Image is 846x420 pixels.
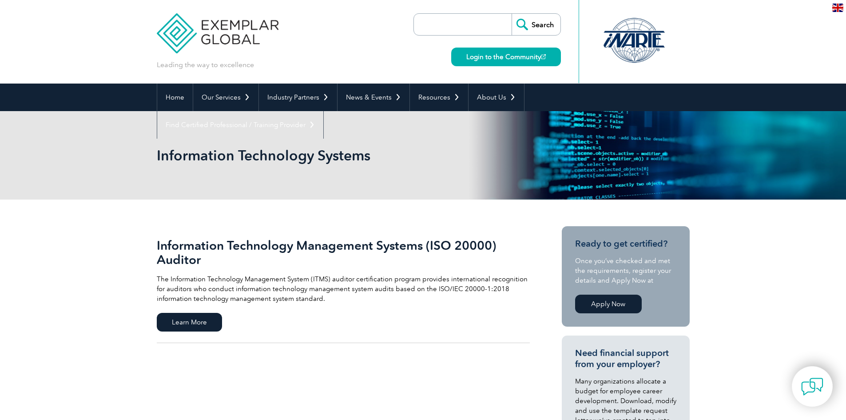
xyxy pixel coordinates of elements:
a: Find Certified Professional / Training Provider [157,111,323,139]
img: open_square.png [541,54,546,59]
a: News & Events [338,84,409,111]
p: The Information Technology Management System (ITMS) auditor certification program provides intern... [157,274,530,304]
a: Information Technology Management Systems (ISO 20000) Auditor The Information Technology Manageme... [157,226,530,343]
h3: Ready to get certified? [575,238,676,249]
a: About Us [469,84,524,111]
h3: Need financial support from your employer? [575,348,676,370]
h1: Information Technology Systems [157,147,498,164]
img: en [832,4,843,12]
input: Search [512,14,560,35]
h2: Information Technology Management Systems (ISO 20000) Auditor [157,238,530,267]
p: Once you’ve checked and met the requirements, register your details and Apply Now at [575,256,676,285]
a: Home [157,84,193,111]
a: Login to the Community [451,48,561,66]
span: Learn More [157,313,222,332]
img: contact-chat.png [801,376,823,398]
p: Leading the way to excellence [157,60,254,70]
a: Resources [410,84,468,111]
a: Our Services [193,84,258,111]
a: Apply Now [575,295,642,313]
a: Industry Partners [259,84,337,111]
